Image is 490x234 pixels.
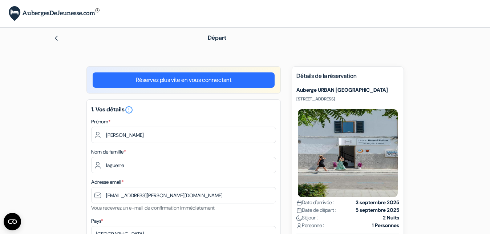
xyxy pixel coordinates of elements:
img: left_arrow.svg [53,35,59,41]
img: AubergesDeJeunesse.com [9,6,100,21]
img: moon.svg [296,215,302,221]
input: Entrer adresse e-mail [91,187,276,203]
button: Ouvrir le widget CMP [4,213,21,230]
strong: 3 septembre 2025 [356,199,399,206]
input: Entrer le nom de famille [91,157,276,173]
a: Réservez plus vite en vous connectant [93,72,275,88]
span: Départ [208,34,226,41]
img: calendar.svg [296,200,302,206]
h5: 1. Vos détails [91,106,276,114]
h5: Auberge URBAN [GEOGRAPHIC_DATA] [296,87,399,93]
span: Personne : [296,222,324,229]
p: [STREET_ADDRESS] [296,96,399,102]
img: user_icon.svg [296,223,302,229]
strong: 2 Nuits [383,214,399,222]
img: calendar.svg [296,208,302,213]
span: Date d'arrivée : [296,199,334,206]
strong: 5 septembre 2025 [356,206,399,214]
label: Nom de famille [91,148,126,156]
span: Date de départ : [296,206,336,214]
span: Séjour : [296,214,318,222]
input: Entrez votre prénom [91,127,276,143]
i: error_outline [125,106,133,114]
label: Adresse email [91,178,123,186]
h5: Détails de la réservation [296,72,399,84]
a: error_outline [125,106,133,113]
label: Pays [91,217,103,225]
strong: 1 Personnes [372,222,399,229]
small: Vous recevrez un e-mail de confirmation immédiatement [91,205,215,211]
label: Prénom [91,118,110,126]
